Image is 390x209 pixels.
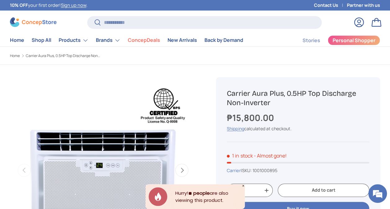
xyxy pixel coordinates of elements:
[242,167,251,173] span: SKU:
[347,2,380,9] a: Partner with us
[10,17,56,27] img: ConcepStore
[3,141,118,163] textarea: Type your message and hit 'Enter'
[227,89,369,108] h1: Carrier Aura Plus, 0.5HP Top Discharge Non-Inverter
[128,34,160,46] a: ConcepDeals
[253,152,286,159] p: - Almost gone!
[55,34,92,47] summary: Products
[10,53,206,59] nav: Breadcrumbs
[32,34,51,46] a: Shop All
[303,34,320,47] a: Stories
[242,184,245,187] div: Close
[168,34,197,46] a: New Arrivals
[333,38,375,43] span: Personal Shopper
[227,112,275,123] strong: ₱15,800.00
[36,64,86,127] span: We're online!
[328,35,380,45] a: Personal Shopper
[102,3,117,18] div: Minimize live chat window
[252,167,277,173] span: 1001000895
[10,54,20,58] a: Home
[227,126,244,131] a: Shipping
[288,34,380,47] nav: Secondary
[227,152,253,159] span: 1 in stock
[240,167,277,173] span: |
[314,2,347,9] a: Contact Us
[10,34,243,47] nav: Primary
[32,35,104,43] div: Chat with us now
[26,54,100,58] a: Carrier Aura Plus, 0.5HP Top Discharge Non-Inverter
[10,2,28,8] strong: 10% OFF
[10,34,24,46] a: Home
[61,2,86,8] a: Sign up now
[278,184,369,197] button: Add to cart
[204,34,243,46] a: Back by Demand
[227,125,369,132] div: calculated at checkout.
[227,167,240,173] a: Carrier
[10,2,87,9] p: your first order! .
[92,34,124,47] summary: Brands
